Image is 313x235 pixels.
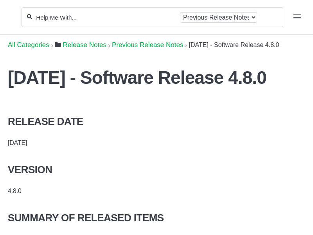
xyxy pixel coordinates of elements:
img: Flourish Help Center Logo [10,13,13,22]
h1: [DATE] - Software Release 4.8.0 [8,67,282,88]
a: Mobile navigation [293,13,301,21]
p: [DATE] [8,138,282,148]
span: ​Release Notes [63,41,107,49]
a: Previous Release Notes [112,41,183,49]
span: All Categories [8,41,49,49]
span: [DATE] - Software Release 4.8.0 [189,42,279,48]
span: ​Previous Release Notes [112,41,183,49]
a: Breadcrumb link to All Categories [8,41,49,49]
section: Search section [22,3,283,32]
a: Release Notes [55,41,106,49]
strong: SUMMARY OF RELEASED ITEMS [8,212,164,224]
strong: RELEASE DATE [8,116,83,127]
strong: VERSION [8,164,52,175]
p: 4.8.0 [8,186,282,196]
input: Help Me With... [35,14,177,21]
